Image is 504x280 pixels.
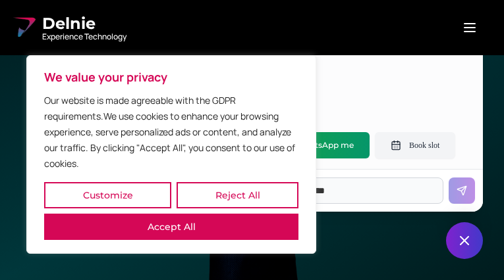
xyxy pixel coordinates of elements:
[44,182,171,208] button: Customize
[42,13,126,34] span: Delnie
[375,132,455,158] button: Book slot
[44,214,298,240] button: Accept All
[446,14,493,41] button: Open menu
[11,13,126,42] a: Delnie Logo Full
[177,182,298,208] button: Reject All
[44,93,298,172] p: Our website is made agreeable with the GDPR requirements.We use cookies to enhance your browsing ...
[44,69,298,85] p: We value your privacy
[446,222,483,259] button: Close chat
[11,14,37,41] img: Delnie Logo
[42,32,126,42] span: Experience Technology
